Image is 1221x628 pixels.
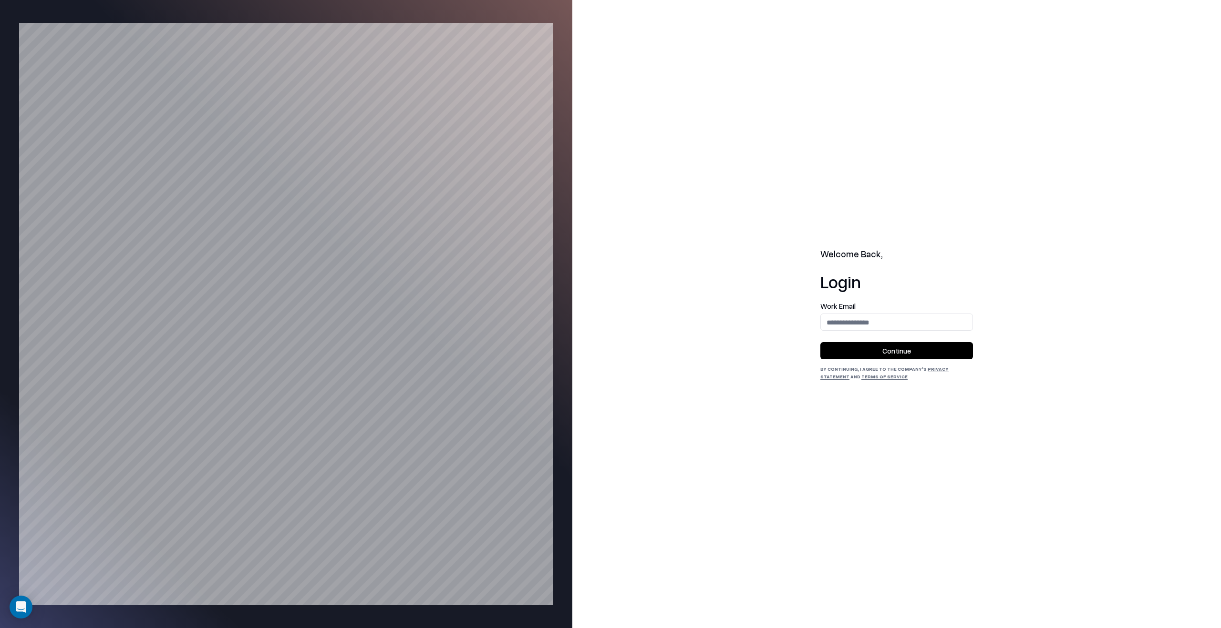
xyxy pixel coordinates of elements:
[820,303,973,310] label: Work Email
[10,596,32,618] div: Open Intercom Messenger
[820,248,973,261] h2: Welcome Back,
[820,272,973,291] h1: Login
[820,342,973,359] button: Continue
[820,365,973,380] div: By continuing, I agree to the Company's and
[861,374,908,379] a: Terms of Service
